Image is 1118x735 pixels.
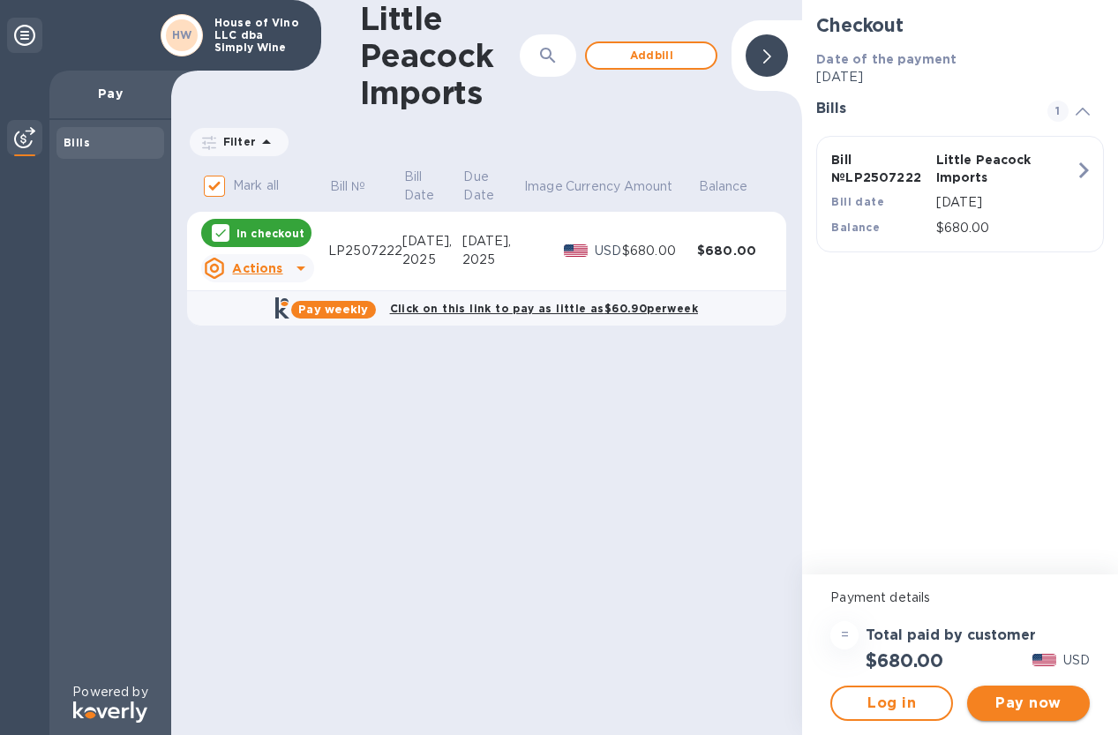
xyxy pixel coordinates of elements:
[831,195,884,208] b: Bill date
[1063,651,1090,670] p: USD
[402,251,462,269] div: 2025
[216,134,256,149] p: Filter
[595,242,622,260] p: USD
[846,693,937,714] span: Log in
[214,17,303,54] p: House of Vino LLC dba Simply Wine
[72,683,147,701] p: Powered by
[601,45,702,66] span: Add bill
[697,242,772,259] div: $680.00
[936,219,1075,237] p: $680.00
[830,621,859,649] div: =
[524,177,563,196] p: Image
[699,177,748,196] p: Balance
[967,686,1090,721] button: Pay now
[866,649,943,671] h2: $680.00
[330,177,389,196] span: Bill №
[936,193,1075,212] p: [DATE]
[236,226,304,241] p: In checkout
[866,627,1036,644] h3: Total paid by customer
[699,177,771,196] span: Balance
[172,28,192,41] b: HW
[624,177,673,196] p: Amount
[830,589,1090,607] p: Payment details
[831,151,928,186] p: Bill № LP2507222
[328,242,402,260] div: LP2507222
[816,136,1104,252] button: Bill №LP2507222Little Peacock ImportsBill date[DATE]Balance$680.00
[816,101,1026,117] h3: Bills
[622,242,697,260] div: $680.00
[564,244,588,257] img: USD
[830,686,953,721] button: Log in
[624,177,696,196] span: Amount
[402,232,462,251] div: [DATE],
[390,302,698,315] b: Click on this link to pay as little as $60.90 per week
[463,168,521,205] span: Due Date
[585,41,717,70] button: Addbill
[981,693,1076,714] span: Pay now
[404,168,461,205] span: Bill Date
[816,68,1104,86] p: [DATE]
[73,701,147,723] img: Logo
[404,168,438,205] p: Bill Date
[462,251,523,269] div: 2025
[831,221,880,234] b: Balance
[463,168,498,205] p: Due Date
[64,136,90,149] b: Bills
[1047,101,1069,122] span: 1
[232,261,282,275] u: Actions
[816,52,957,66] b: Date of the payment
[462,232,523,251] div: [DATE],
[566,177,620,196] p: Currency
[1032,654,1056,666] img: USD
[330,177,366,196] p: Bill №
[64,85,157,102] p: Pay
[298,303,368,316] b: Pay weekly
[233,176,279,195] p: Mark all
[936,151,1033,186] p: Little Peacock Imports
[816,14,1104,36] h2: Checkout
